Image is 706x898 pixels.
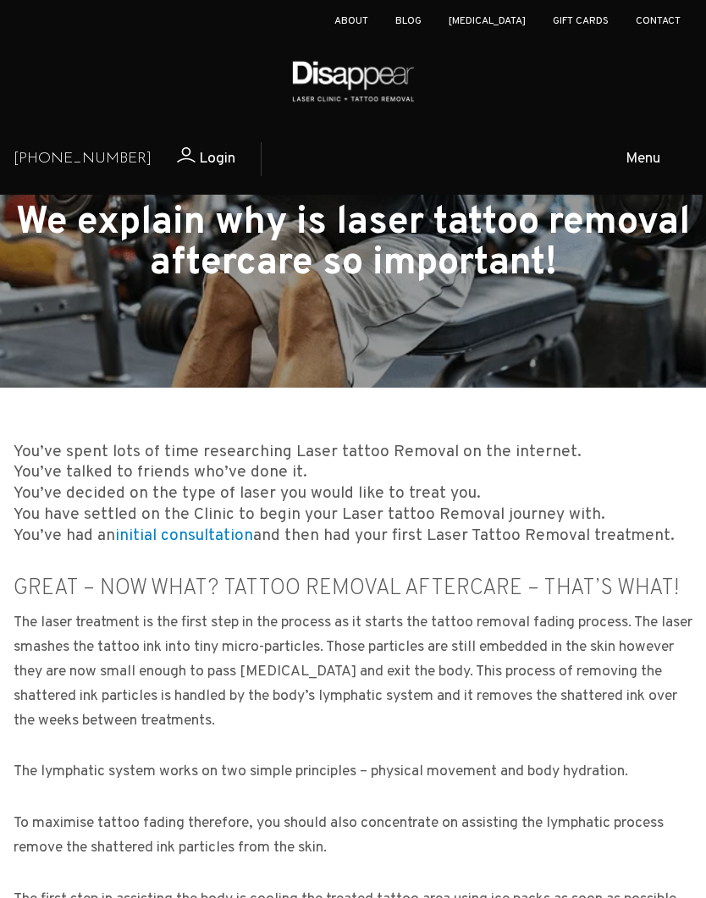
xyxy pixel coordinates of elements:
a: initial consultation [115,526,253,546]
p: The lymphatic system works on two simple principles – physical movement and body hydration. [14,760,692,785]
ul: Open Mobile Menu [361,132,698,186]
p: To maximise tattoo fading therefore, you should also concentrate on assisting the lymphatic proce... [14,812,692,861]
a: Login [152,147,235,172]
h3: GREAT – NOW WHAT? TATTOO REMOVAL AFTERCARE – THAT’S WHAT! [14,577,692,600]
a: Blog [395,14,422,28]
h1: We explain why is laser tattoo removal aftercare so important! [14,203,692,284]
a: Menu [566,132,698,186]
p: The laser treatment is the first step in the process as it starts the tattoo removal fading proce... [14,611,692,733]
img: Disappear - Laser Clinic and Tattoo Removal Services in Sydney, Australia [289,51,418,111]
span: Login [199,149,235,168]
a: About [334,14,368,28]
a: [MEDICAL_DATA] [449,14,526,28]
a: Gift Cards [553,14,609,28]
a: Contact [636,14,681,28]
h4: You’ve spent lots of time researching Laser tattoo Removal on the internet. You’ve talked to frie... [14,442,692,547]
span: Menu [626,147,660,172]
a: [PHONE_NUMBER] [14,147,152,172]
